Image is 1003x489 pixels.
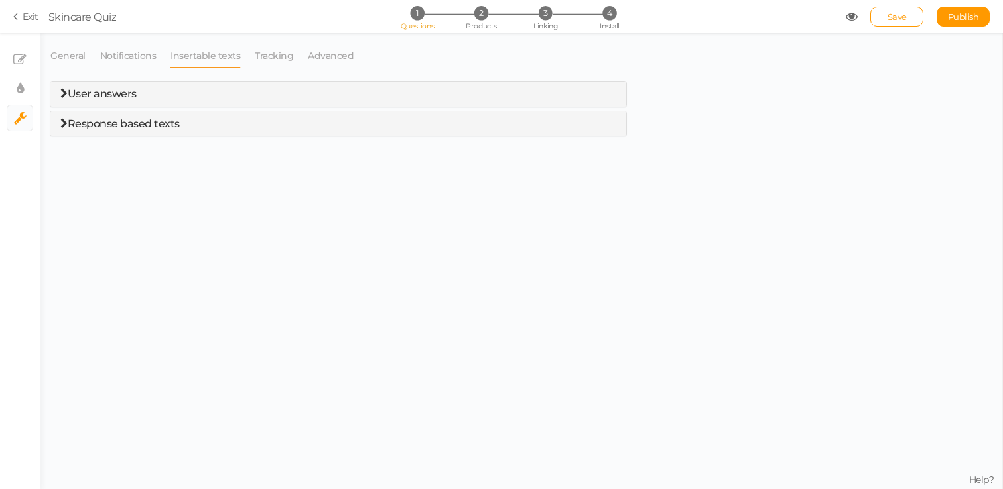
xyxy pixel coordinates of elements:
span: Install [600,21,619,30]
a: User answers [60,87,137,100]
li: 4 Install [578,6,640,20]
a: Exit [13,10,38,23]
span: 3 [539,6,553,20]
li: 1 Questions [386,6,448,20]
div: Save [870,7,923,27]
span: Linking [533,21,557,30]
li: 2 Products [450,6,512,20]
a: Notifications [100,43,157,68]
span: Questions [401,21,435,30]
div: Skincare Quiz [48,9,117,25]
a: General [50,43,86,68]
span: Save [888,11,907,22]
span: Publish [948,11,979,22]
span: Help? [969,474,994,486]
span: User answers [68,87,137,100]
span: Products [466,21,497,30]
a: Insertable texts [170,43,241,68]
a: Tracking [254,43,294,68]
span: 2 [474,6,488,20]
span: Response based texts [68,117,180,130]
a: Advanced [307,43,354,68]
span: 4 [602,6,616,20]
li: 3 Linking [515,6,576,20]
span: 1 [410,6,424,20]
a: Response based texts [60,117,180,130]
